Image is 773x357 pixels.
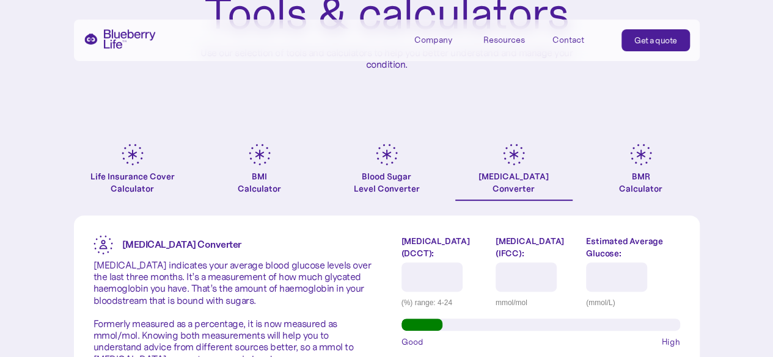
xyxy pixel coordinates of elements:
div: Company [414,29,469,49]
div: Resources [483,35,525,45]
div: (%) range: 4-24 [401,297,486,309]
div: BMI Calculator [238,170,281,195]
a: [MEDICAL_DATA]Converter [455,143,573,201]
label: Estimated Average Glucose: [586,235,680,259]
div: Get a quote [634,34,677,46]
div: Resources [483,29,538,49]
a: Blood SugarLevel Converter [328,143,445,201]
label: [MEDICAL_DATA] (DCCT): [401,235,486,259]
div: BMR Calculator [619,170,662,195]
a: home [84,29,156,49]
label: [MEDICAL_DATA] (IFCC): [496,235,577,259]
span: High [662,336,680,348]
strong: [MEDICAL_DATA] Converter [122,238,241,250]
a: Life Insurance Cover Calculator [74,143,191,201]
a: Get a quote [621,29,690,51]
div: Company [414,35,452,45]
div: mmol/mol [496,297,577,309]
div: Contact [552,35,584,45]
div: [MEDICAL_DATA] Converter [478,170,549,195]
a: BMICalculator [201,143,318,201]
div: (mmol/L) [586,297,680,309]
div: Life Insurance Cover Calculator [74,170,191,195]
a: BMRCalculator [582,143,700,201]
a: Contact [552,29,607,49]
div: Blood Sugar Level Converter [354,170,420,195]
span: Good [401,336,423,348]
